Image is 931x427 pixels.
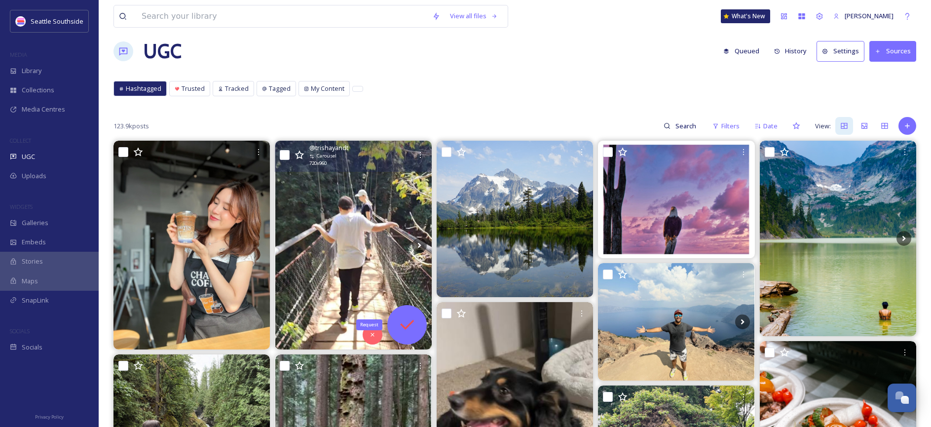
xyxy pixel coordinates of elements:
span: Carousel [317,153,336,159]
span: 720 x 960 [309,160,327,167]
a: [PERSON_NAME] [828,6,898,26]
span: Tracked [225,84,249,93]
span: Date [763,121,778,131]
img: #mtshuksan #picturelakewashington #washingtonstate [437,141,593,297]
span: Embeds [22,237,46,247]
span: Seattle Southside [31,17,83,26]
button: Open Chat [888,384,916,412]
span: SOCIALS [10,327,30,335]
span: [PERSON_NAME] [845,11,894,20]
input: Search [670,116,703,136]
input: Search your library [137,5,427,27]
span: View: [815,121,831,131]
img: Taro latte with an extra shot to kickstart this Tuesday 😎 Swing by fairwoodmarketnight tomorrow f... [113,141,270,349]
img: uRWeGss8_400x400.jpg [16,16,26,26]
span: Maps [22,276,38,286]
a: What's New [721,9,770,23]
button: Queued [718,41,764,61]
a: Settings [817,41,869,61]
span: Collections [22,85,54,95]
span: Hashtagged [126,84,161,93]
span: Galleries [22,218,48,228]
span: Stories [22,257,43,266]
img: Title: Majestic! 🦅 Bird: Bald Eagle (adult female) 🌎📌 King County, WA #bird #baldeagles #raptor #... [598,141,754,258]
span: Trusted [182,84,205,93]
a: View all files [445,6,503,26]
a: Queued [718,41,769,61]
img: More than a view - it’s an experience 🌍 [598,263,754,381]
span: MEDIA [10,51,27,58]
span: WIDGETS [10,203,33,210]
button: History [769,41,812,61]
button: Sources [869,41,916,61]
span: Uploads [22,171,46,181]
span: My Content [311,84,344,93]
a: Privacy Policy [35,410,64,422]
a: UGC [143,37,182,66]
div: Request [356,319,382,330]
span: COLLECT [10,137,31,144]
span: 123.9k posts [113,121,149,131]
span: Library [22,66,41,76]
a: History [769,41,817,61]
img: Today's adventure took us on a 3.2-mile out-and-back hike through lush forest where we found a 24... [275,141,432,349]
span: UGC [22,152,35,161]
span: Media Centres [22,105,65,114]
button: Settings [817,41,864,61]
span: Socials [22,343,42,352]
span: @ trishayandt [309,143,348,153]
span: Filters [721,121,740,131]
span: Tagged [269,84,291,93]
span: Privacy Policy [35,414,64,420]
img: ☀️Alpine Lakes Wilderness 📍Blanca lake trail #mountbakersnoqualmienationalforest #washington #alp... [760,141,916,336]
span: SnapLink [22,296,49,305]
